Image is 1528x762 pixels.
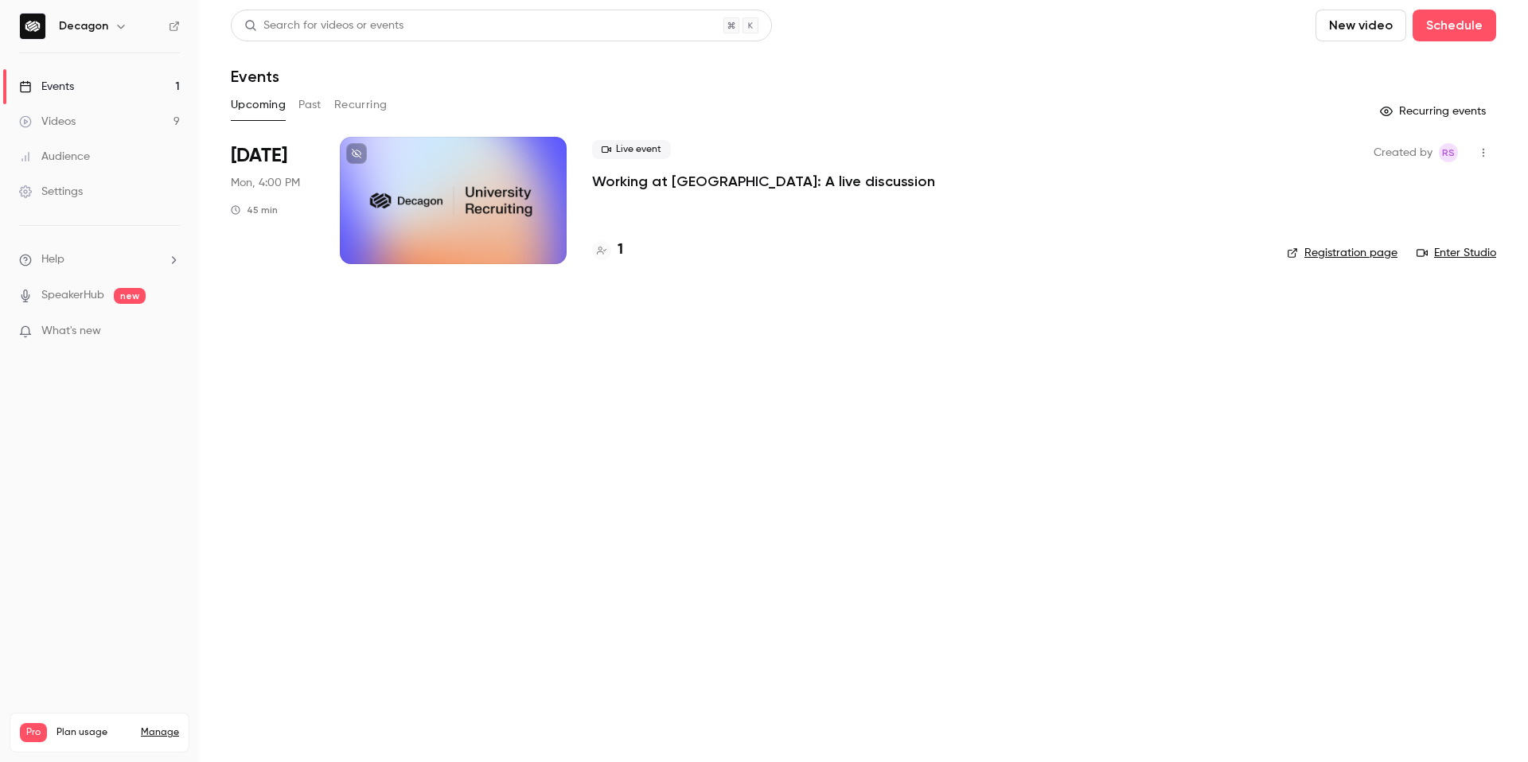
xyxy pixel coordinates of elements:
a: SpeakerHub [41,287,104,304]
img: Decagon [20,14,45,39]
div: Settings [19,184,83,200]
button: New video [1316,10,1406,41]
div: Audience [19,149,90,165]
div: Search for videos or events [244,17,403,34]
div: Videos [19,114,76,130]
span: [DATE] [231,143,287,169]
span: What's new [41,323,101,340]
span: Live event [592,140,671,159]
span: Plan usage [57,726,131,739]
button: Past [298,92,322,118]
h1: Events [231,67,279,86]
span: new [114,288,146,304]
div: Events [19,79,74,95]
a: 1 [592,239,623,261]
div: Oct 13 Mon, 4:00 PM (America/Los Angeles) [231,137,314,264]
h6: Decagon [59,18,108,34]
span: Created by [1374,143,1432,162]
a: Enter Studio [1417,245,1496,261]
span: Ryan Smith [1439,143,1458,162]
button: Recurring events [1373,99,1496,124]
div: 45 min [231,204,278,216]
a: Manage [141,726,179,739]
li: help-dropdown-opener [19,251,180,268]
button: Recurring [334,92,388,118]
a: Working at [GEOGRAPHIC_DATA]: A live discussion [592,172,935,191]
span: Pro [20,723,47,742]
span: Help [41,251,64,268]
h4: 1 [618,239,623,261]
button: Upcoming [231,92,286,118]
iframe: Noticeable Trigger [161,325,180,339]
a: Registration page [1287,245,1397,261]
button: Schedule [1413,10,1496,41]
span: RS [1442,143,1455,162]
span: Mon, 4:00 PM [231,175,300,191]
